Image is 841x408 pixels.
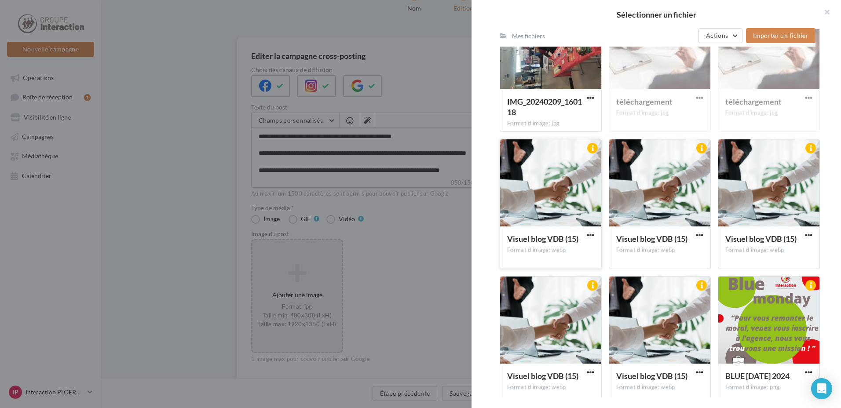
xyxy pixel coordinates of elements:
h2: Sélectionner un fichier [486,11,827,18]
div: Format d'image: webp [616,246,703,254]
span: IMG_20240209_160118 [507,97,582,117]
button: Actions [698,28,742,43]
span: Importer un fichier [753,32,808,39]
div: Format d'image: png [725,383,812,391]
div: Open Intercom Messenger [811,378,832,399]
div: Format d'image: webp [507,246,594,254]
div: Format d'image: webp [507,383,594,391]
div: Format d'image: webp [725,246,812,254]
span: Visuel blog VDB (15) [616,371,687,381]
div: Format d'image: webp [616,383,703,391]
div: Format d'image: jpg [507,120,594,127]
span: Visuel blog VDB (15) [507,234,578,244]
button: Importer un fichier [746,28,815,43]
span: BLUE MONDAY 2024 [725,371,790,381]
span: Visuel blog VDB (15) [507,371,578,381]
div: Mes fichiers [512,32,545,40]
span: Visuel blog VDB (15) [616,234,687,244]
span: Visuel blog VDB (15) [725,234,797,244]
span: Actions [706,32,728,39]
